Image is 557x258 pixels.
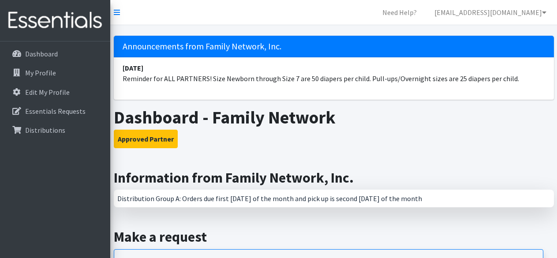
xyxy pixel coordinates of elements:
h2: Make a request [114,228,554,245]
a: Edit My Profile [4,83,107,101]
p: Dashboard [25,49,58,58]
a: [EMAIL_ADDRESS][DOMAIN_NAME] [427,4,553,21]
p: Essentials Requests [25,107,86,116]
a: Dashboard [4,45,107,63]
div: Distribution Group A: Orders due first [DATE] of the month and pick up is second [DATE] of the month [114,190,554,207]
h5: Announcements from Family Network, Inc. [114,36,554,57]
li: Reminder for ALL PARTNERS! Size Newborn through Size 7 are 50 diapers per child. Pull-ups/Overnig... [114,57,554,89]
h2: Information from Family Network, Inc. [114,169,554,186]
a: Essentials Requests [4,102,107,120]
button: Approved Partner [114,130,178,148]
a: Need Help? [375,4,424,21]
p: Distributions [25,126,65,135]
img: HumanEssentials [4,6,107,35]
strong: [DATE] [123,64,143,72]
h1: Dashboard - Family Network [114,107,554,128]
a: My Profile [4,64,107,82]
p: My Profile [25,68,56,77]
p: Edit My Profile [25,88,70,97]
a: Distributions [4,121,107,139]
